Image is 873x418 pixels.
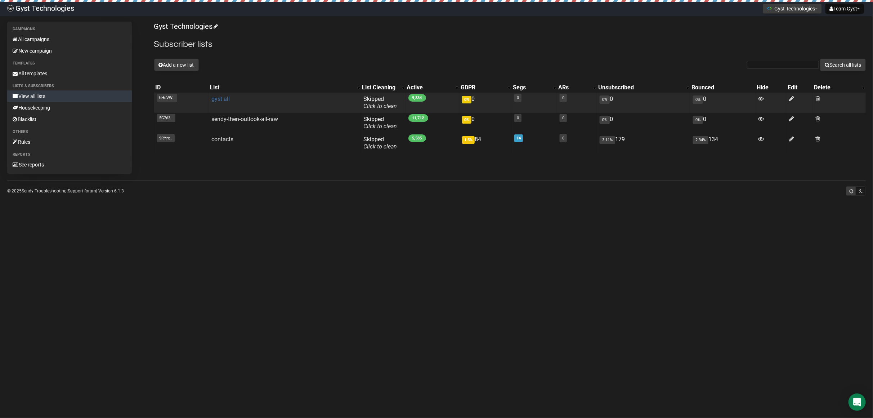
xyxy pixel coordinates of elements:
li: Reports [7,150,132,159]
a: Click to clean [364,103,397,110]
th: GDPR: No sort applied, activate to apply an ascending sort [459,83,511,93]
span: 5G763.. [157,114,175,122]
a: 0 [562,136,564,141]
span: 11,712 [408,114,428,122]
p: © 2025 | | | Version 6.1.3 [7,187,124,195]
div: Active [407,84,452,91]
img: 1.png [767,5,773,11]
div: ID [156,84,207,91]
a: Housekeeping [7,102,132,114]
h2: Subscriber lists [154,38,866,51]
div: Hide [757,84,785,91]
a: Gyst Technologies [154,22,217,31]
a: All campaigns [7,34,132,45]
li: Templates [7,59,132,68]
th: Delete: No sort applied, activate to apply an ascending sort [813,83,866,93]
span: Skipped [364,136,397,150]
a: See reports [7,159,132,170]
span: 0% [600,95,610,104]
button: Team Gyst [825,4,864,14]
div: Edit [788,84,811,91]
a: Click to clean [364,123,397,130]
span: 1.5% [462,136,475,144]
span: 2.34% [693,136,708,144]
th: ID: No sort applied, sorting is disabled [154,83,209,93]
div: Bounced [691,84,754,91]
div: GDPR [461,84,504,91]
td: 0 [459,93,511,113]
button: Gyst Technologies [763,4,822,14]
li: Others [7,128,132,136]
span: Skipped [364,95,397,110]
th: List Cleaning: No sort applied, activate to apply an ascending sort [361,83,406,93]
a: sendy-then-outlook-all-raw [211,116,278,123]
div: Open Intercom Messenger [849,393,866,411]
div: Unsubscribed [598,84,683,91]
span: 9,834 [408,94,426,102]
div: Segs [513,84,550,91]
div: List Cleaning [362,84,398,91]
span: 9RYrx.. [157,134,175,142]
td: 179 [597,133,690,153]
span: 0% [693,116,703,124]
a: Sendy [22,188,33,194]
span: 0% [693,95,703,104]
th: Hide: No sort applied, sorting is disabled [755,83,786,93]
img: 4bbcbfc452d929a90651847d6746e700 [7,5,14,12]
a: 0 [562,116,564,120]
a: 0 [562,95,564,100]
span: hHsVW.. [157,94,177,102]
a: 0 [517,95,519,100]
span: 0% [462,116,471,124]
a: contacts [211,136,233,143]
div: Delete [814,84,859,91]
a: Blacklist [7,114,132,125]
span: 3.11% [600,136,615,144]
td: 0 [690,113,755,133]
a: Click to clean [364,143,397,150]
a: 0 [517,116,519,120]
span: 5,585 [408,134,426,142]
span: 0% [600,116,610,124]
li: Campaigns [7,25,132,34]
a: New campaign [7,45,132,57]
th: List: No sort applied, activate to apply an ascending sort [209,83,361,93]
button: Search all lists [820,59,866,71]
th: Edit: No sort applied, sorting is disabled [786,83,813,93]
span: Skipped [364,116,397,130]
a: Troubleshooting [35,188,67,194]
a: View all lists [7,90,132,102]
th: Unsubscribed: No sort applied, activate to apply an ascending sort [597,83,690,93]
button: Add a new list [154,59,199,71]
a: Support forum [68,188,96,194]
a: Rules [7,136,132,148]
td: 0 [459,113,511,133]
a: gyst all [211,95,230,102]
div: ARs [558,84,590,91]
th: Active: No sort applied, activate to apply an ascending sort [406,83,459,93]
a: All templates [7,68,132,79]
th: Bounced: No sort applied, sorting is disabled [690,83,755,93]
td: 84 [459,133,511,153]
th: ARs: No sort applied, activate to apply an ascending sort [557,83,597,93]
td: 0 [597,113,690,133]
th: Segs: No sort applied, activate to apply an ascending sort [511,83,557,93]
a: 14 [516,136,521,141]
td: 0 [690,93,755,113]
td: 134 [690,133,755,153]
span: 0% [462,96,471,103]
div: List [210,84,354,91]
td: 0 [597,93,690,113]
li: Lists & subscribers [7,82,132,90]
